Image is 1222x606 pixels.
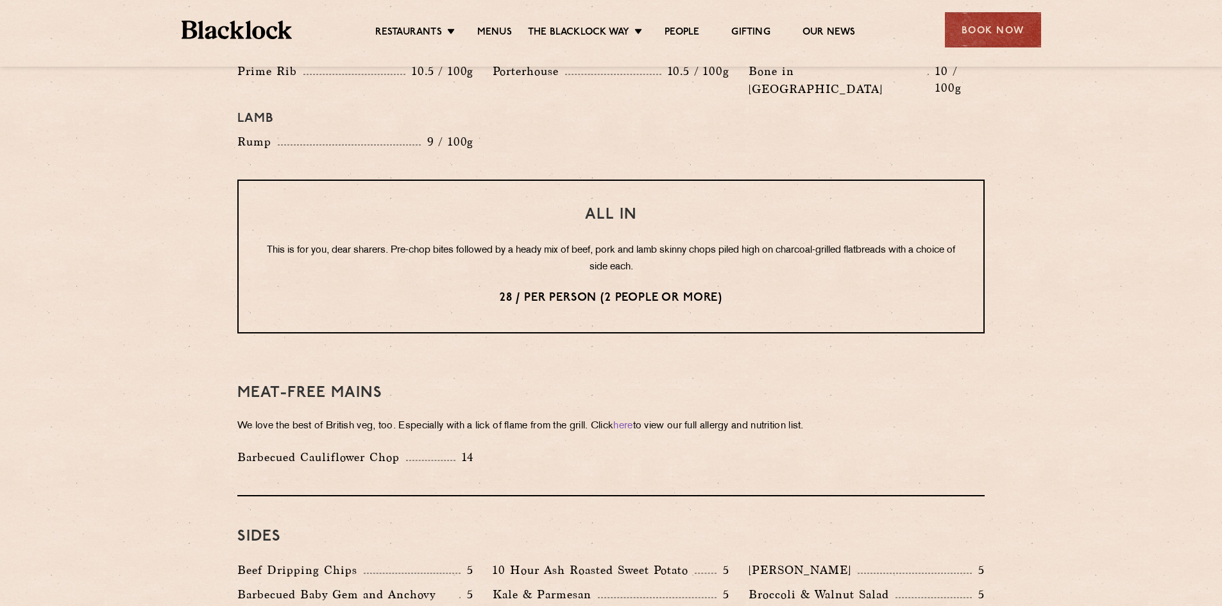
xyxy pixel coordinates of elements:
[264,206,958,223] h3: All In
[972,562,985,578] p: 5
[528,26,629,40] a: The Blacklock Way
[237,561,364,579] p: Beef Dripping Chips
[929,63,985,96] p: 10 / 100g
[237,133,278,151] p: Rump
[461,586,473,603] p: 5
[972,586,985,603] p: 5
[493,62,565,80] p: Porterhouse
[493,585,598,603] p: Kale & Parmesan
[717,562,729,578] p: 5
[182,21,293,39] img: BL_Textured_Logo-footer-cropped.svg
[455,449,474,466] p: 14
[665,26,699,40] a: People
[731,26,770,40] a: Gifting
[661,63,729,80] p: 10.5 / 100g
[421,133,474,150] p: 9 / 100g
[749,585,895,603] p: Broccoli & Walnut Salad
[493,561,695,579] p: 10 Hour Ash Roasted Sweet Potato
[237,62,303,80] p: Prime Rib
[749,561,858,579] p: [PERSON_NAME]
[613,421,632,431] a: here
[405,63,473,80] p: 10.5 / 100g
[945,12,1041,47] div: Book Now
[375,26,442,40] a: Restaurants
[802,26,856,40] a: Our News
[237,385,985,401] h3: Meat-Free mains
[717,586,729,603] p: 5
[264,242,958,276] p: This is for you, dear sharers. Pre-chop bites followed by a heady mix of beef, pork and lamb skin...
[237,528,985,545] h3: Sides
[264,290,958,307] p: 28 / per person (2 people or more)
[237,448,406,466] p: Barbecued Cauliflower Chop
[749,62,928,98] p: Bone in [GEOGRAPHIC_DATA]
[461,562,473,578] p: 5
[237,417,985,435] p: We love the best of British veg, too. Especially with a lick of flame from the grill. Click to vi...
[477,26,512,40] a: Menus
[237,111,985,126] h4: Lamb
